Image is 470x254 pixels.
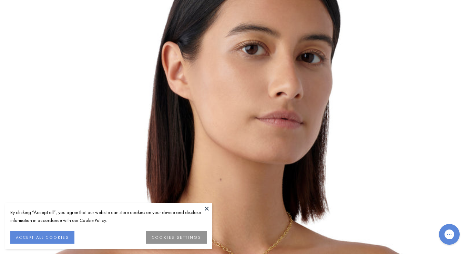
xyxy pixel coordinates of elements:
[10,231,74,244] button: ACCEPT ALL COOKIES
[436,222,463,247] iframe: Gorgias live chat messenger
[10,208,207,224] div: By clicking “Accept all”, you agree that our website can store cookies on your device and disclos...
[146,231,207,244] button: COOKIES SETTINGS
